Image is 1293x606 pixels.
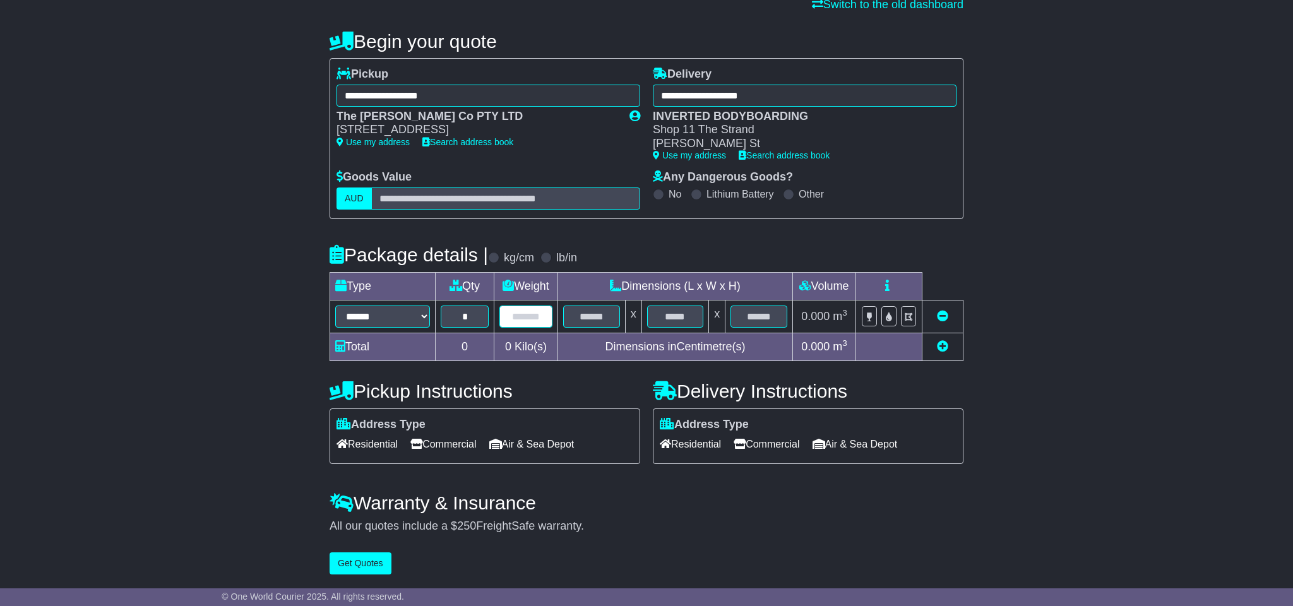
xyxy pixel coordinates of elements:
span: 250 [457,520,476,532]
button: Get Quotes [330,552,391,574]
label: Other [799,188,824,200]
td: 0 [436,333,494,360]
label: Goods Value [337,170,412,184]
label: lb/in [556,251,577,265]
span: Residential [660,434,721,454]
a: Search address book [422,137,513,147]
div: All our quotes include a $ FreightSafe warranty. [330,520,963,533]
td: x [709,300,725,333]
span: m [833,340,847,353]
span: m [833,310,847,323]
label: Delivery [653,68,712,81]
div: INVERTED BODYBOARDING [653,110,944,124]
label: Any Dangerous Goods? [653,170,793,184]
td: Type [330,272,436,300]
label: Address Type [660,418,749,432]
a: Use my address [337,137,410,147]
label: Pickup [337,68,388,81]
sup: 3 [842,308,847,318]
td: Total [330,333,436,360]
span: Residential [337,434,398,454]
td: Dimensions (L x W x H) [557,272,792,300]
h4: Warranty & Insurance [330,492,963,513]
h4: Delivery Instructions [653,381,963,401]
span: 0 [505,340,511,353]
label: kg/cm [504,251,534,265]
div: [STREET_ADDRESS] [337,123,617,137]
label: Lithium Battery [706,188,774,200]
span: 0.000 [801,340,830,353]
span: Air & Sea Depot [813,434,898,454]
a: Use my address [653,150,726,160]
span: Commercial [734,434,799,454]
td: Weight [494,272,558,300]
sup: 3 [842,338,847,348]
span: Air & Sea Depot [489,434,575,454]
label: AUD [337,187,372,210]
h4: Begin your quote [330,31,963,52]
td: Kilo(s) [494,333,558,360]
td: Qty [436,272,494,300]
span: © One World Courier 2025. All rights reserved. [222,591,404,602]
a: Remove this item [937,310,948,323]
div: The [PERSON_NAME] Co PTY LTD [337,110,617,124]
td: Volume [792,272,855,300]
h4: Pickup Instructions [330,381,640,401]
div: [PERSON_NAME] St [653,137,944,151]
label: Address Type [337,418,426,432]
span: 0.000 [801,310,830,323]
a: Add new item [937,340,948,353]
td: x [625,300,641,333]
span: Commercial [410,434,476,454]
h4: Package details | [330,244,488,265]
td: Dimensions in Centimetre(s) [557,333,792,360]
label: No [669,188,681,200]
div: Shop 11 The Strand [653,123,944,137]
a: Search address book [739,150,830,160]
